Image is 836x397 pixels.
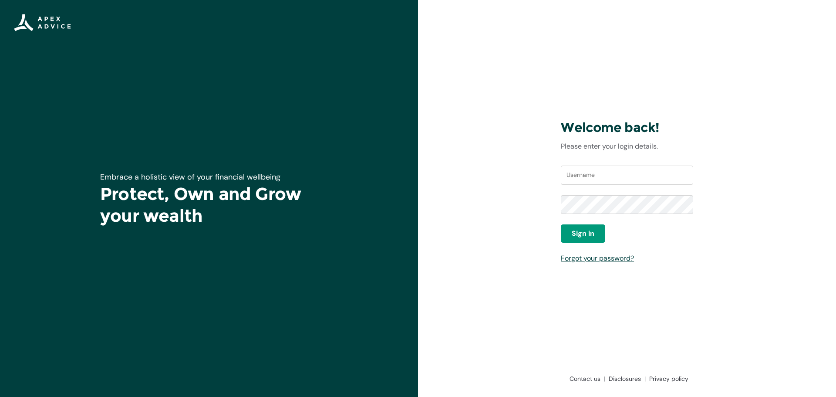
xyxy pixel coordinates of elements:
a: Disclosures [605,374,646,383]
span: Sign in [572,228,594,239]
a: Contact us [566,374,605,383]
h3: Welcome back! [561,119,693,136]
img: Apex Advice Group [14,14,71,31]
a: Privacy policy [646,374,688,383]
a: Forgot your password? [561,254,634,263]
input: Username [561,166,693,185]
span: Embrace a holistic view of your financial wellbeing [100,172,280,182]
p: Please enter your login details. [561,141,693,152]
h1: Protect, Own and Grow your wealth [100,183,318,227]
button: Sign in [561,224,605,243]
